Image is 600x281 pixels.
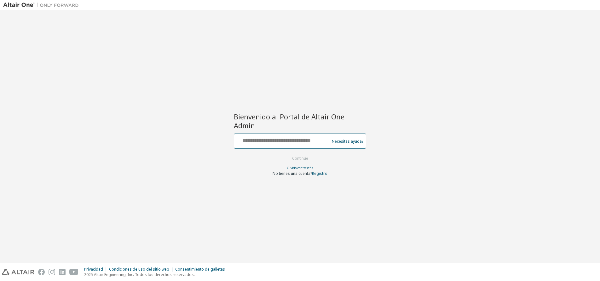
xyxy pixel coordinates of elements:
span: No tienes una cuenta? [273,171,312,176]
img: Altair Uno [3,2,82,8]
div: Privacidad [84,267,109,272]
a: Olvidó contraseña [287,166,313,170]
img: linkedin.svg [59,269,66,275]
img: facebook.svg [38,269,45,275]
img: instagram.svg [49,269,55,275]
h2: Bienvenido al Portal de Altair One Admin [234,112,366,130]
div: Condiciones de uso del sitio web [109,267,175,272]
p: 2025 Altair Engineering, Inc. Todos los derechos reservados. [84,272,229,277]
div: Consentimiento de galletas [175,267,229,272]
img: altair_logo.svg [2,269,34,275]
a: Registro [312,171,327,176]
img: youtube.svg [69,269,78,275]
